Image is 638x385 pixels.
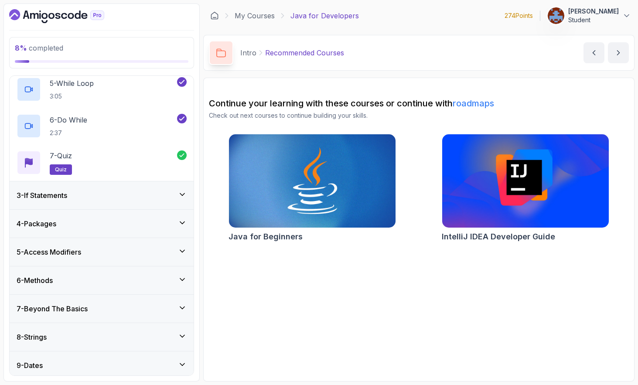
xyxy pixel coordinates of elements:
[17,360,43,371] h3: 9 - Dates
[17,190,67,201] h3: 3 - If Statements
[50,150,72,161] p: 7 - Quiz
[17,303,88,314] h3: 7 - Beyond The Basics
[568,16,619,24] p: Student
[9,9,124,23] a: Dashboard
[240,48,256,58] p: Intro
[17,77,187,102] button: 5-While Loop3:05
[442,134,609,243] a: IntelliJ IDEA Developer Guide cardIntelliJ IDEA Developer Guide
[10,266,194,294] button: 6-Methods
[10,323,194,351] button: 8-Strings
[55,166,67,173] span: quiz
[209,111,629,120] p: Check out next courses to continue building your skills.
[442,231,555,243] h2: IntelliJ IDEA Developer Guide
[15,44,27,52] span: 8 %
[17,150,187,175] button: 7-Quizquiz
[265,48,344,58] p: Recommended Courses
[608,42,629,63] button: next content
[210,11,219,20] a: Dashboard
[17,247,81,257] h3: 5 - Access Modifiers
[235,10,275,21] a: My Courses
[229,134,396,228] img: Java for Beginners card
[50,78,94,89] p: 5 - While Loop
[10,181,194,209] button: 3-If Statements
[453,98,494,109] a: roadmaps
[15,44,63,52] span: completed
[290,10,359,21] p: Java for Developers
[209,97,629,109] h2: Continue your learning with these courses or continue with
[17,275,53,286] h3: 6 - Methods
[10,295,194,323] button: 7-Beyond The Basics
[442,134,609,228] img: IntelliJ IDEA Developer Guide card
[17,218,56,229] h3: 4 - Packages
[10,351,194,379] button: 9-Dates
[50,92,94,101] p: 3:05
[10,238,194,266] button: 5-Access Modifiers
[229,231,303,243] h2: Java for Beginners
[548,7,564,24] img: user profile image
[583,42,604,63] button: previous content
[568,7,619,16] p: [PERSON_NAME]
[229,134,396,243] a: Java for Beginners cardJava for Beginners
[50,129,87,137] p: 2:37
[505,11,533,20] p: 274 Points
[547,7,631,24] button: user profile image[PERSON_NAME]Student
[50,115,87,125] p: 6 - Do While
[17,332,47,342] h3: 8 - Strings
[17,114,187,138] button: 6-Do While2:37
[10,210,194,238] button: 4-Packages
